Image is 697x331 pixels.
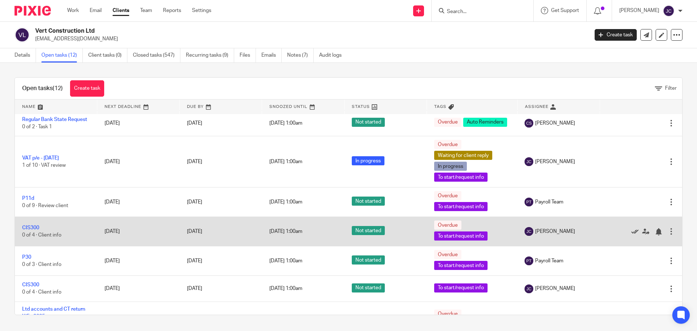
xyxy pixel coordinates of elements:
span: To start/request info [434,283,488,292]
span: To start/request info [434,261,488,270]
span: [DATE] 1:00am [269,159,302,164]
span: Payroll Team [535,198,563,206]
span: [DATE] [187,229,202,234]
span: [DATE] 1:00am [269,286,302,291]
img: svg%3E [663,5,674,17]
a: Mark as done [631,228,642,235]
img: svg%3E [525,119,533,128]
span: [DATE] 1:00am [269,229,302,234]
span: [PERSON_NAME] [535,158,575,165]
a: CIS300 [22,282,39,287]
a: Emails [261,48,282,62]
span: To start/request info [434,202,488,211]
span: [DATE] [187,199,202,205]
td: [DATE] [97,110,180,136]
a: P11d [22,196,34,201]
a: Create task [70,80,104,97]
span: Not started [352,255,385,265]
span: [DATE] [187,258,202,263]
span: Status [352,105,370,109]
a: Team [140,7,152,14]
td: [DATE] [97,246,180,276]
a: Work [67,7,79,14]
span: [DATE] 1:00am [269,199,302,205]
span: 1 of 10 · VAT review [22,163,66,168]
span: [PERSON_NAME] [535,228,575,235]
td: [DATE] [97,276,180,302]
a: Recurring tasks (9) [186,48,234,62]
span: Overdue [434,250,461,259]
span: Get Support [551,8,579,13]
span: Overdue [434,140,461,149]
img: svg%3E [525,284,533,293]
td: [DATE] [97,187,180,217]
a: Settings [192,7,211,14]
a: VAT p/e - [DATE] [22,156,59,161]
span: [PERSON_NAME] [535,285,575,292]
img: svg%3E [525,157,533,166]
a: Reports [163,7,181,14]
a: Notes (7) [287,48,314,62]
a: Audit logs [319,48,347,62]
p: [EMAIL_ADDRESS][DOMAIN_NAME] [35,35,584,43]
span: In progress [352,156,384,165]
span: 0 of 3 · Client info [22,262,61,267]
span: Waiting for client reply [434,151,492,160]
span: Filter [665,86,677,91]
span: 0 of 4 · Client info [22,290,61,295]
span: [DATE] [187,286,202,291]
td: [DATE] [97,136,180,187]
td: [DATE] [97,217,180,246]
span: 0 of 4 · Client info [22,233,61,238]
span: [DATE] [187,159,202,164]
span: In progress [434,162,467,171]
span: 0 of 9 · Review client [22,203,68,208]
span: To start/request info [434,173,488,182]
img: Pixie [15,6,51,16]
a: CIS300 [22,225,39,230]
span: Not started [352,283,385,292]
a: Clients [113,7,129,14]
a: Client tasks (0) [88,48,127,62]
span: Snoozed Until [269,105,307,109]
span: [DATE] [187,121,202,126]
span: Payroll Team [535,257,563,265]
a: Email [90,7,102,14]
a: Files [240,48,256,62]
span: Overdue [434,310,461,319]
img: svg%3E [525,257,533,265]
p: [PERSON_NAME] [619,7,659,14]
span: Not started [352,226,385,235]
span: [DATE] 1:00am [269,258,302,263]
a: Details [15,48,36,62]
span: Not started [352,118,385,127]
span: 0 of 2 · Task 1 [22,124,52,129]
a: Regular Bank State Request [22,117,87,122]
a: Closed tasks (547) [133,48,180,62]
input: Search [446,9,511,15]
span: Auto Reminders [463,118,507,127]
img: svg%3E [525,198,533,206]
span: To start/request info [434,231,488,241]
span: Tags [434,105,447,109]
span: Not started [352,197,385,206]
a: Ltd accounts and CT return Y/E - 2025 [22,307,85,319]
span: [PERSON_NAME] [535,120,575,127]
a: P30 [22,255,31,260]
img: svg%3E [525,227,533,236]
a: Open tasks (12) [41,48,83,62]
h2: Vert Construction Ltd [35,27,474,35]
span: Overdue [434,118,461,127]
span: [DATE] 1:00am [269,121,302,126]
span: (12) [53,85,63,91]
span: Overdue [434,221,461,230]
a: Create task [595,29,637,41]
span: Overdue [434,191,461,200]
h1: Open tasks [22,85,63,92]
img: svg%3E [15,27,30,43]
